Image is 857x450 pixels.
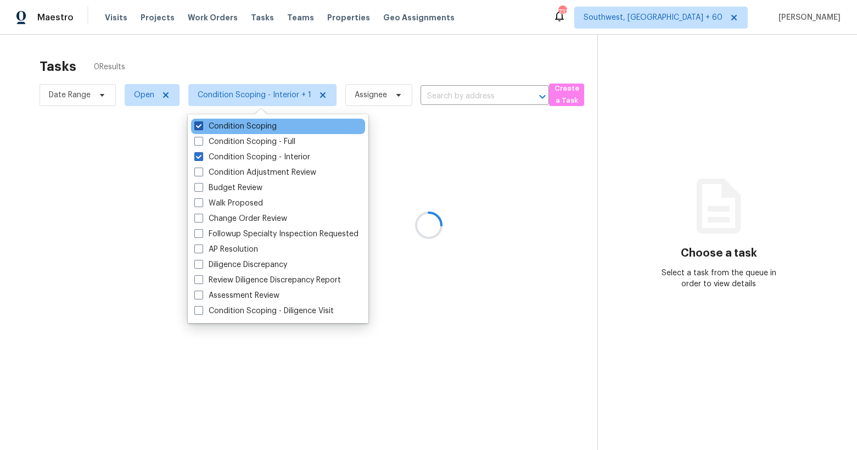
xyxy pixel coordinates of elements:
label: Change Order Review [194,213,287,224]
label: Condition Scoping - Interior [194,152,310,163]
label: Followup Specialty Inspection Requested [194,229,359,240]
label: Condition Scoping - Full [194,136,295,147]
label: Diligence Discrepancy [194,259,287,270]
label: Budget Review [194,182,262,193]
label: AP Resolution [194,244,258,255]
label: Walk Proposed [194,198,263,209]
label: Condition Scoping [194,121,277,132]
label: Review Diligence Discrepancy Report [194,275,341,286]
label: Condition Scoping - Diligence Visit [194,305,334,316]
label: Condition Adjustment Review [194,167,316,178]
div: 732 [558,7,566,18]
label: Assessment Review [194,290,279,301]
